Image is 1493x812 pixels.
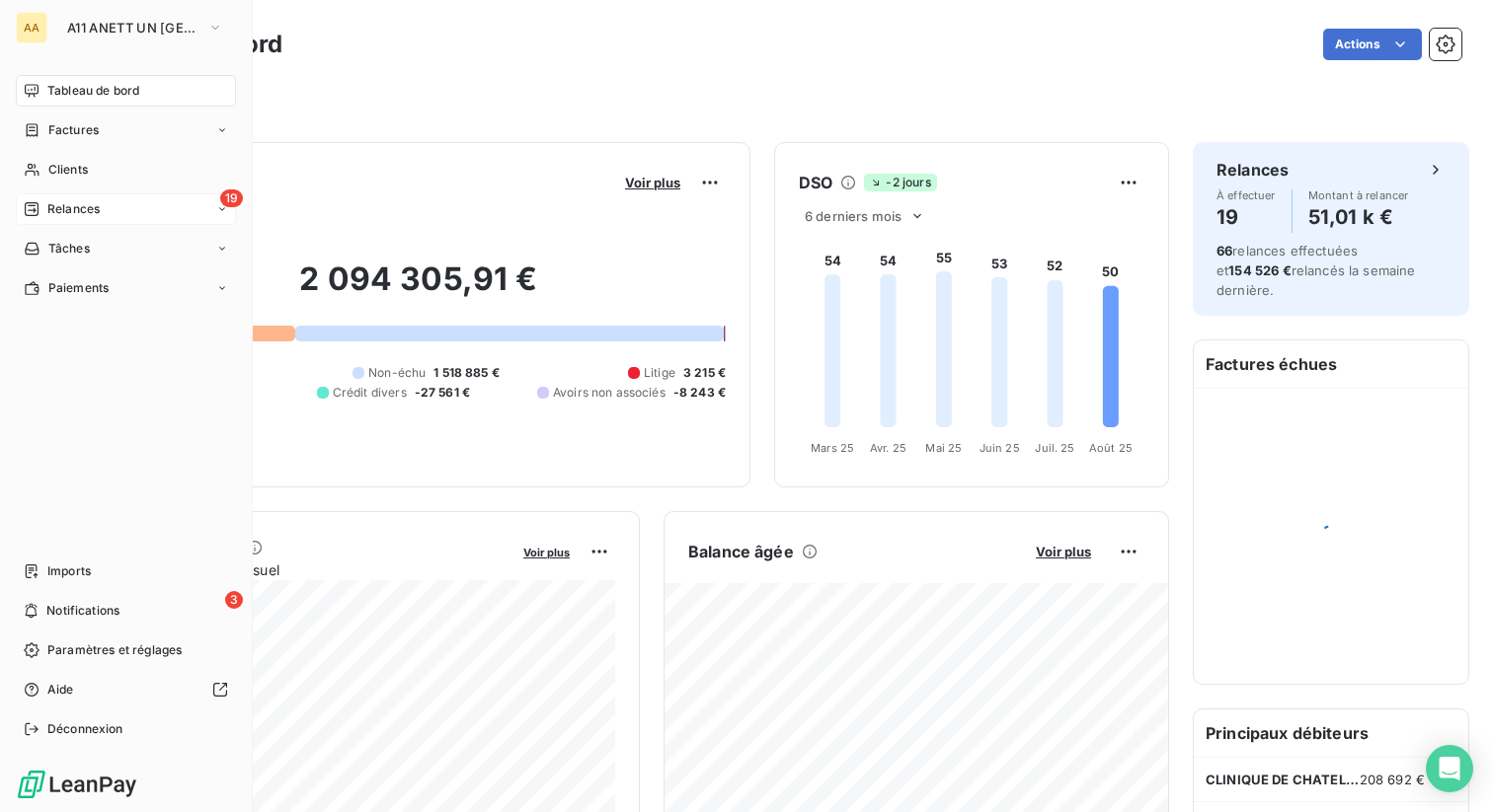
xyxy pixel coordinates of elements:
[48,121,99,139] span: Factures
[48,161,88,179] span: Clients
[16,233,236,264] a: Tâches
[688,540,794,563] h6: Balance âgée
[48,240,90,258] span: Tâches
[1217,189,1276,201] span: À effectuer
[644,364,675,382] span: Litige
[925,441,962,455] tspan: Mai 25
[16,114,236,146] a: Factures
[16,634,236,666] a: Paramètres et réglages
[1323,29,1422,60] button: Actions
[16,555,236,587] a: Imports
[46,602,119,620] span: Notifications
[1194,709,1468,757] h6: Principaux débiteurs
[1217,243,1416,298] span: relances effectuées et relancés la semaine dernière.
[220,189,243,207] span: 19
[16,75,236,107] a: Tableau de bord
[1228,262,1291,278] span: 154 526 €
[870,441,906,455] tspan: Avr. 25
[1089,441,1133,455] tspan: Août 25
[1217,201,1276,233] h4: 19
[805,208,902,224] span: 6 derniers mois
[864,174,936,191] span: -2 jours
[1426,745,1473,792] div: Open Intercom Messenger
[799,171,832,194] h6: DSO
[811,441,854,455] tspan: Mars 25
[112,259,726,319] h2: 2 094 305,91 €
[517,543,576,560] button: Voir plus
[1360,772,1425,787] span: 208 692 €
[47,641,182,659] span: Paramètres et réglages
[47,562,91,580] span: Imports
[980,441,1020,455] tspan: Juin 25
[47,720,123,738] span: Déconnexion
[1194,340,1468,388] h6: Factures échues
[333,384,407,402] span: Crédit divers
[47,200,100,218] span: Relances
[16,12,47,43] div: AA
[1035,441,1074,455] tspan: Juil. 25
[47,681,74,699] span: Aide
[673,384,726,402] span: -8 243 €
[16,193,236,225] a: 19Relances
[1206,772,1360,787] span: CLINIQUE DE CHATELLERAULT
[225,591,243,609] span: 3
[112,559,510,580] span: Chiffre d'affaires mensuel
[1217,158,1289,182] h6: Relances
[433,364,500,382] span: 1 518 885 €
[1308,189,1409,201] span: Montant à relancer
[625,175,680,190] span: Voir plus
[553,384,666,402] span: Avoirs non associés
[619,174,686,191] button: Voir plus
[16,272,236,304] a: Paiements
[47,82,139,100] span: Tableau de bord
[16,769,138,800] img: Logo LeanPay
[683,364,726,382] span: 3 215 €
[1308,201,1409,233] h4: 51,01 k €
[368,364,426,382] span: Non-échu
[16,154,236,185] a: Clients
[67,20,199,36] span: A11 ANETT UN [GEOGRAPHIC_DATA]
[415,384,470,402] span: -27 561 €
[48,279,109,297] span: Paiements
[523,546,570,559] span: Voir plus
[16,674,236,705] a: Aide
[1217,243,1232,258] span: 66
[1030,543,1097,560] button: Voir plus
[1036,544,1091,559] span: Voir plus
